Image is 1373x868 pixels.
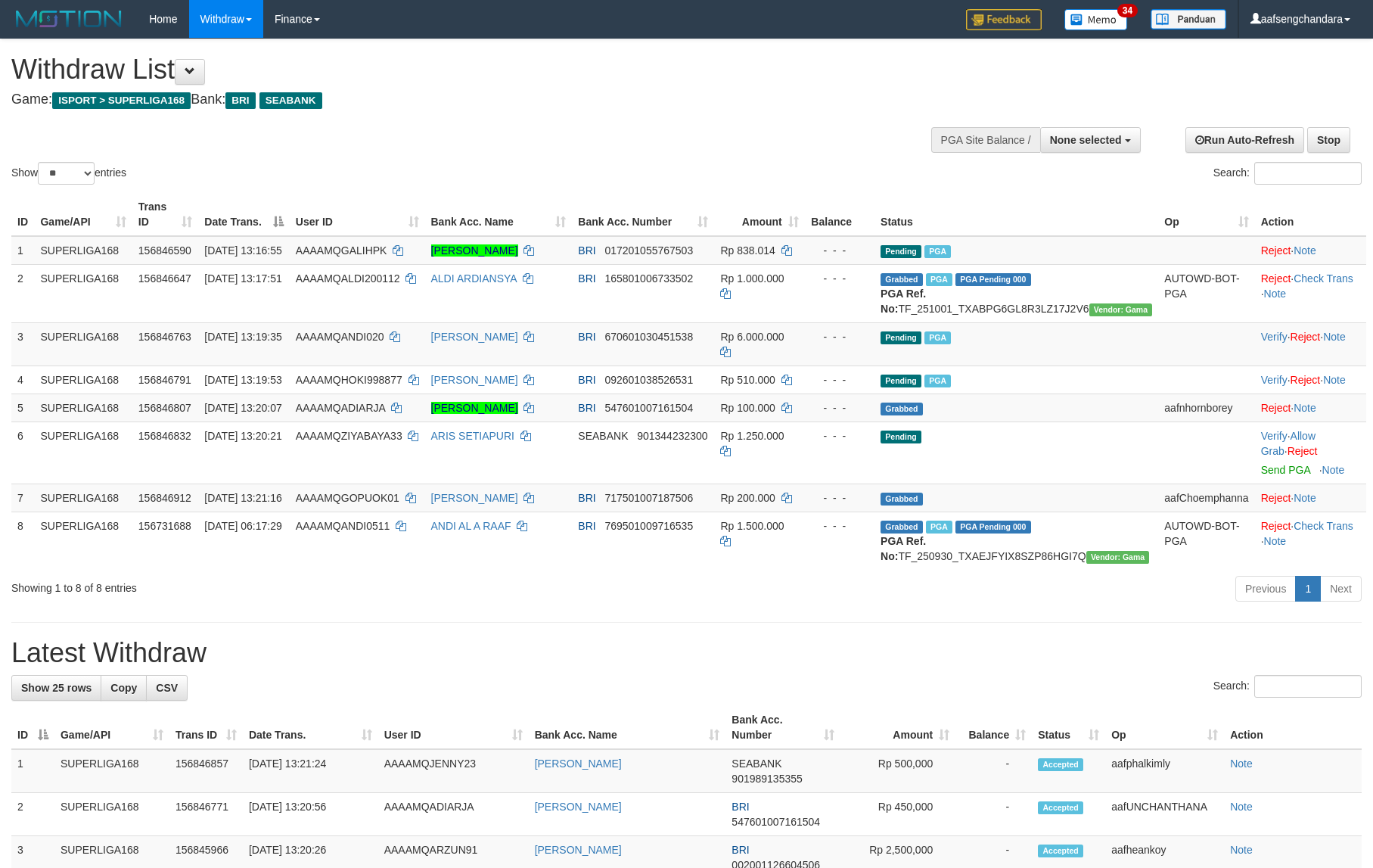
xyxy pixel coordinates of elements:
span: Marked by aafsengchandara [926,273,952,286]
span: PGA Pending [955,521,1031,534]
th: Action [1255,193,1366,236]
span: Copy 769501009716535 to clipboard [604,520,693,532]
th: Game/API: activate to sort column ascending [34,193,132,236]
span: 156846832 [138,430,191,442]
td: 6 [11,422,34,484]
td: TF_250930_TXAEJFYIX8SZP86HGI7Q [874,512,1158,570]
span: Rp 838.014 [720,244,775,257]
span: Marked by aafsengchandara [924,375,951,387]
td: 2 [11,793,54,836]
td: aafChoemphanna [1158,484,1254,512]
a: [PERSON_NAME] [535,844,622,856]
th: Status: activate to sort column ascending [1032,706,1105,749]
a: Copy [101,675,147,701]
span: Grabbed [881,273,923,286]
img: Button%20Memo.svg [1064,9,1128,30]
td: Rp 500,000 [840,749,955,793]
a: Reject [1261,402,1291,414]
a: [PERSON_NAME] [535,758,622,770]
span: BRI [578,402,595,414]
h1: Latest Withdraw [11,638,1362,668]
td: - [955,793,1032,836]
td: aafUNCHANTHANA [1105,793,1224,836]
td: [DATE] 13:20:56 [243,793,378,836]
span: Copy 017201055767503 to clipboard [604,244,693,257]
span: Marked by aafsengchandara [924,331,951,344]
a: Run Auto-Refresh [1185,127,1304,153]
th: Op: activate to sort column ascending [1158,193,1254,236]
span: BRI [578,492,595,504]
th: Op: activate to sort column ascending [1105,706,1224,749]
span: Copy [110,682,137,694]
div: - - - [811,518,868,534]
a: Note [1323,374,1346,386]
span: Copy 901989135355 to clipboard [732,773,802,785]
span: Copy 717501007187506 to clipboard [604,492,693,504]
td: · · [1255,422,1366,484]
a: Verify [1261,331,1288,343]
td: SUPERLIGA168 [34,484,132,512]
a: Reject [1291,374,1321,386]
span: Pending [881,245,921,258]
span: Copy 092601038526531 to clipboard [604,374,693,386]
td: · · [1255,264,1366,322]
img: MOTION_logo.png [11,8,126,30]
a: Verify [1261,374,1288,386]
td: SUPERLIGA168 [34,366,132,394]
a: [PERSON_NAME] [431,244,518,257]
th: Amount: activate to sort column ascending [714,193,804,236]
b: PGA Ref. No: [881,535,926,562]
button: None selected [1040,127,1141,153]
td: aafnhornborey [1158,394,1254,422]
span: Accepted [1038,845,1083,857]
input: Search: [1254,162,1362,185]
span: 156846763 [138,331,191,343]
th: Bank Acc. Name: activate to sort column ascending [425,193,573,236]
div: - - - [811,271,868,286]
td: aafphalkimly [1105,749,1224,793]
th: Trans ID: activate to sort column ascending [169,706,243,749]
span: Marked by aafheankoy [924,245,951,258]
span: Rp 1.500.000 [720,520,784,532]
th: Date Trans.: activate to sort column ascending [243,706,378,749]
span: [DATE] 06:17:29 [204,520,281,532]
span: SEABANK [259,92,322,109]
th: ID [11,193,34,236]
a: 1 [1295,576,1321,602]
th: Balance: activate to sort column ascending [955,706,1032,749]
th: Action [1224,706,1362,749]
span: Grabbed [881,521,923,534]
a: Reject [1288,445,1318,457]
span: Rp 510.000 [720,374,775,386]
th: Bank Acc. Number: activate to sort column ascending [572,193,714,236]
span: [DATE] 13:20:21 [204,430,281,442]
span: Pending [881,375,921,387]
span: Vendor URL: https://trx31.1velocity.biz [1089,303,1153,316]
label: Show entries [11,162,126,185]
td: SUPERLIGA168 [34,422,132,484]
td: · [1255,394,1366,422]
span: CSV [156,682,178,694]
td: AUTOWD-BOT-PGA [1158,264,1254,322]
td: 2 [11,264,34,322]
th: Balance [805,193,874,236]
span: Copy 547601007161504 to clipboard [604,402,693,414]
th: Bank Acc. Number: activate to sort column ascending [725,706,840,749]
a: Reject [1261,492,1291,504]
span: 156731688 [138,520,191,532]
a: [PERSON_NAME] [431,402,518,414]
td: 1 [11,236,34,265]
span: 156846647 [138,272,191,285]
th: User ID: activate to sort column ascending [378,706,529,749]
span: [DATE] 13:19:53 [204,374,281,386]
span: PGA Pending [955,273,1031,286]
td: SUPERLIGA168 [34,394,132,422]
a: [PERSON_NAME] [431,331,518,343]
a: CSV [146,675,188,701]
a: Note [1294,402,1316,414]
img: panduan.png [1151,9,1226,30]
span: BRI [578,520,595,532]
a: Note [1230,758,1253,770]
div: - - - [811,428,868,443]
div: - - - [811,329,868,344]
